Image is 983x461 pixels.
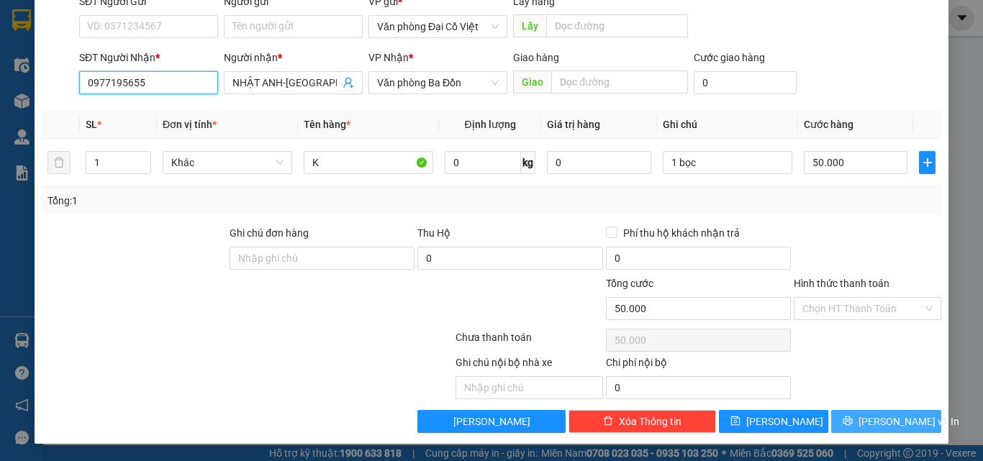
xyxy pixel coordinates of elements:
h2: LRS7H888 [8,83,116,107]
input: Cước giao hàng [694,71,797,94]
button: printer[PERSON_NAME] và In [831,410,941,433]
span: Khác [171,152,284,173]
span: SL [86,119,97,130]
input: Nhập ghi chú [456,376,603,399]
button: delete [47,151,71,174]
div: Chi phí nội bộ [606,355,791,376]
th: Ghi chú [657,111,798,139]
button: [PERSON_NAME] [417,410,565,433]
h1: Giao dọc đường [76,83,266,183]
span: Giao hàng [513,52,559,63]
span: Định lượng [464,119,515,130]
div: Chưa thanh toán [454,329,604,355]
span: Giá trị hàng [547,119,600,130]
input: VD: Bàn, Ghế [304,151,433,174]
div: Người nhận [224,50,363,65]
span: [PERSON_NAME] [746,414,823,429]
span: Tổng cước [606,278,653,289]
input: Ghi chú đơn hàng [230,247,415,270]
b: [PERSON_NAME] [87,34,243,58]
span: Văn phòng Ba Đồn [377,72,499,93]
span: [PERSON_NAME] và In [859,414,959,429]
span: plus [920,157,935,168]
div: SĐT Người Nhận [79,50,218,65]
span: user-add [343,77,354,88]
span: Đơn vị tính [163,119,217,130]
span: Giao [513,70,551,93]
input: Dọc đường [551,70,688,93]
span: Lấy [513,14,546,37]
input: Dọc đường [546,14,688,37]
button: plus [919,151,936,174]
input: 0 [547,151,651,174]
div: Ghi chú nội bộ nhà xe [456,355,603,376]
span: Thu Hộ [417,227,450,239]
span: VP Nhận [368,52,409,63]
span: Tên hàng [304,119,350,130]
span: printer [843,416,853,427]
button: save[PERSON_NAME] [719,410,829,433]
div: Tổng: 1 [47,193,381,209]
label: Ghi chú đơn hàng [230,227,309,239]
span: kg [521,151,535,174]
span: save [730,416,740,427]
span: Cước hàng [804,119,853,130]
span: Văn phòng Đại Cồ Việt [377,16,499,37]
input: Ghi Chú [663,151,792,174]
button: deleteXóa Thông tin [568,410,716,433]
span: delete [603,416,613,427]
label: Hình thức thanh toán [794,278,889,289]
label: Cước giao hàng [694,52,765,63]
span: Phí thu hộ khách nhận trả [617,225,746,241]
span: Xóa Thông tin [619,414,681,429]
span: [PERSON_NAME] [453,414,530,429]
